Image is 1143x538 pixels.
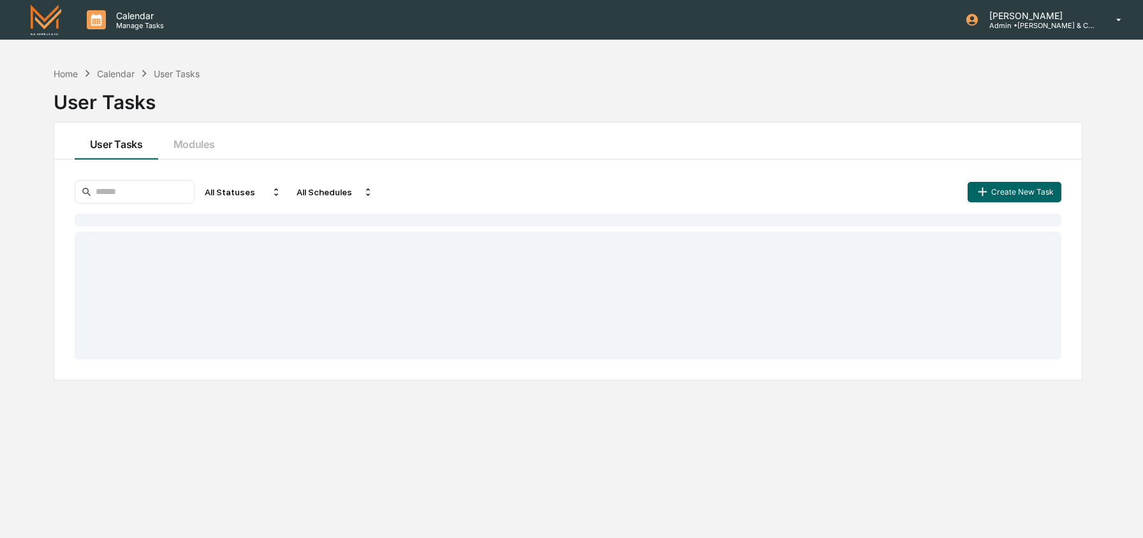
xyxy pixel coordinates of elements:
div: All Statuses [200,182,286,202]
div: Calendar [97,68,135,79]
p: Manage Tasks [106,21,170,30]
button: User Tasks [75,123,158,160]
div: User Tasks [54,80,1082,114]
button: Create New Task [968,182,1061,202]
div: User Tasks [154,68,200,79]
p: [PERSON_NAME] [979,10,1098,21]
div: All Schedules [291,182,378,202]
img: logo [31,4,61,34]
button: Modules [158,123,230,160]
p: Calendar [106,10,170,21]
p: Admin • [PERSON_NAME] & Co. - BD [979,21,1098,30]
div: Home [54,68,78,79]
